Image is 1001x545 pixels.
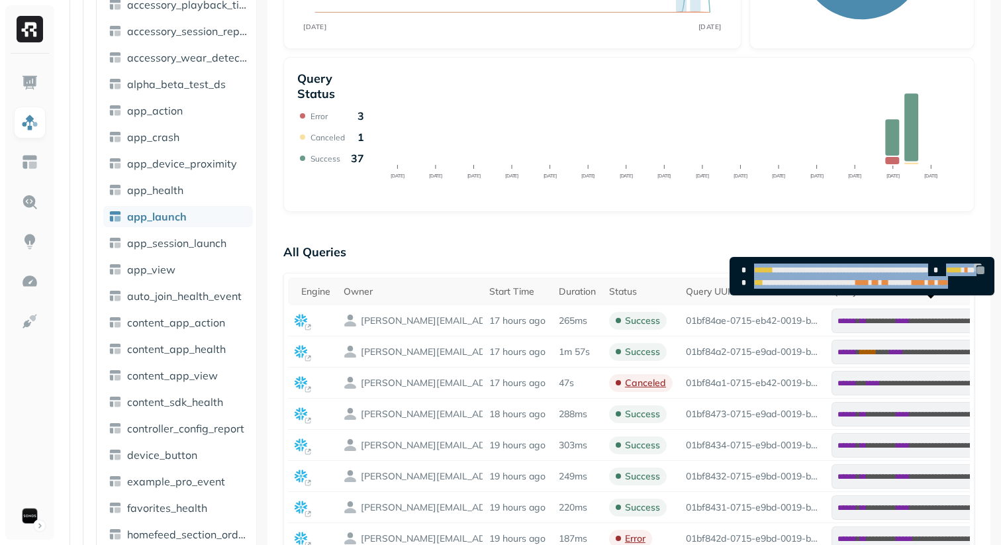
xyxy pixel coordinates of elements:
[127,342,226,356] span: content_app_health
[620,173,633,179] tspan: [DATE]
[127,289,242,303] span: auto_join_health_event
[361,532,493,545] p: HIMANSHU.RAMCHANDANI@SONOS.COM
[582,173,595,179] tspan: [DATE]
[103,497,253,519] a: favorites_health
[625,377,666,389] p: canceled
[344,285,476,298] div: Owner
[109,104,122,117] img: table
[686,501,818,514] p: 01bf8431-0715-e9bd-0019-b90201d13557
[489,285,546,298] div: Start Time
[109,51,122,64] img: table
[686,346,818,358] p: 01bf84a2-0715-e9ad-0019-b90201dd7f77
[559,439,587,452] p: 303ms
[103,444,253,466] a: device_button
[21,74,38,91] img: Dashboard
[103,338,253,360] a: content_app_health
[127,395,223,409] span: content_sdk_health
[489,315,546,327] p: 17 hours ago
[103,471,253,492] a: example_pro_event
[609,285,673,298] div: Status
[103,21,253,42] a: accessory_session_report
[127,528,248,541] span: homefeed_section_order
[283,238,975,265] p: All Queries
[734,173,747,179] tspan: [DATE]
[310,154,340,164] p: Success
[127,448,197,462] span: device_button
[127,77,226,91] span: alpha_beta_test_ds
[127,263,175,276] span: app_view
[489,532,546,545] p: 19 hours ago
[127,369,218,382] span: content_app_view
[127,501,207,515] span: favorites_health
[127,210,187,223] span: app_launch
[772,173,785,179] tspan: [DATE]
[358,109,364,123] p: 3
[127,316,225,329] span: content_app_action
[103,418,253,439] a: controller_config_report
[127,236,226,250] span: app_session_launch
[686,408,818,421] p: 01bf8473-0715-e9ad-0019-b90201d9d69b
[559,470,587,483] p: 249ms
[21,114,38,131] img: Assets
[109,501,122,515] img: table
[696,173,709,179] tspan: [DATE]
[103,365,253,386] a: content_app_view
[109,316,122,329] img: table
[109,342,122,356] img: table
[686,315,818,327] p: 01bf84ae-0715-eb42-0019-b90201de4ec7
[301,285,330,298] div: Engine
[489,346,546,358] p: 17 hours ago
[109,183,122,197] img: table
[103,153,253,174] a: app_device_proximity
[625,315,660,327] p: success
[103,259,253,280] a: app_view
[361,377,493,389] p: HIMANSHU.RAMCHANDANI@SONOS.COM
[310,132,345,142] p: Canceled
[625,439,660,452] p: success
[297,71,365,101] p: Query Status
[109,236,122,250] img: table
[559,346,590,358] p: 1m 57s
[625,470,660,483] p: success
[849,173,862,179] tspan: [DATE]
[358,130,364,144] p: 1
[625,408,660,421] p: success
[109,130,122,144] img: table
[810,173,824,179] tspan: [DATE]
[489,408,546,421] p: 18 hours ago
[21,233,38,250] img: Insights
[21,154,38,171] img: Asset Explorer
[21,313,38,330] img: Integrations
[489,470,546,483] p: 19 hours ago
[467,173,481,179] tspan: [DATE]
[559,285,596,298] div: Duration
[109,25,122,38] img: table
[21,193,38,211] img: Query Explorer
[559,532,587,545] p: 187ms
[109,422,122,435] img: table
[310,111,328,121] p: Error
[391,173,405,179] tspan: [DATE]
[886,173,900,179] tspan: [DATE]
[127,130,179,144] span: app_crash
[109,475,122,488] img: table
[103,206,253,227] a: app_launch
[103,179,253,201] a: app_health
[103,47,253,68] a: accessory_wear_detection
[686,532,818,545] p: 01bf842d-0715-e9bd-0019-b90201d0c44b
[127,475,225,488] span: example_pro_event
[361,470,493,483] p: HIMANSHU.RAMCHANDANI@SONOS.COM
[103,126,253,148] a: app_crash
[109,395,122,409] img: table
[109,369,122,382] img: table
[698,23,722,31] tspan: [DATE]
[127,422,244,435] span: controller_config_report
[658,173,671,179] tspan: [DATE]
[21,507,39,525] img: Sonos
[361,501,493,514] p: HIMANSHU.RAMCHANDANI@SONOS.COM
[127,51,248,64] span: accessory_wear_detection
[625,346,660,358] p: success
[686,285,818,298] div: Query UUID
[361,439,493,452] p: HIMANSHU.RAMCHANDANI@SONOS.COM
[109,289,122,303] img: table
